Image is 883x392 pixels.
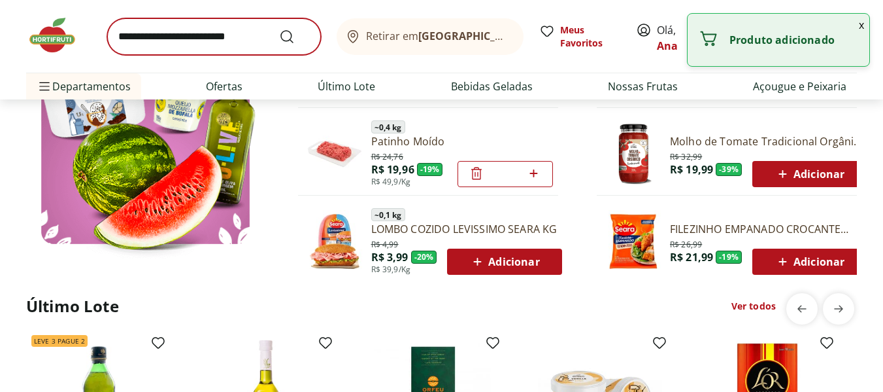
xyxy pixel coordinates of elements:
span: Departamentos [37,71,131,102]
button: Adicionar [752,249,867,275]
span: - 19 % [417,163,443,176]
span: Adicionar [469,254,539,270]
a: Bebidas Geladas [451,79,533,94]
button: next [823,293,854,325]
button: Submit Search [279,29,310,45]
button: Adicionar [447,249,561,275]
button: Adicionar [752,161,867,187]
span: Adicionar [775,254,844,270]
b: [GEOGRAPHIC_DATA]/[GEOGRAPHIC_DATA] [418,29,639,43]
span: Leve 3 Pague 2 [31,335,88,347]
span: R$ 49,9/Kg [371,177,411,187]
span: - 19 % [716,251,742,264]
a: Último Lote [318,79,375,94]
input: search [107,18,321,55]
img: Patinho Moído [303,122,366,185]
span: Retirar em [366,30,510,42]
a: Meus Favoritos [539,24,620,50]
a: FILEZINHO EMPANADO CROCANTE SEARA 400G [670,222,867,236]
span: Olá, [657,22,715,54]
span: R$ 39,9/Kg [371,264,411,275]
a: Patinho Moído [371,134,553,149]
span: R$ 3,99 [371,250,408,264]
a: Ana [657,39,678,53]
button: previous [786,293,818,325]
img: Filezinho Empanado Crocante Seara 400g [602,210,665,273]
span: - 20 % [411,251,437,264]
span: Meus Favoritos [560,24,620,50]
span: ~ 0,1 kg [371,208,405,221]
img: Molho de Tomate Tradicional Orgânico Natural da Terra 330g [602,122,665,185]
img: Lombo Cozido Levíssimo Seara [303,210,366,273]
span: - 39 % [716,163,742,176]
a: Ofertas [206,79,242,94]
span: R$ 26,99 [670,237,702,250]
h2: Último Lote [26,296,119,317]
span: R$ 19,96 [371,162,414,177]
span: R$ 24,76 [371,149,403,162]
span: R$ 19,99 [670,162,713,177]
a: LOMBO COZIDO LEVISSIMO SEARA KG [371,222,562,236]
button: Retirar em[GEOGRAPHIC_DATA]/[GEOGRAPHIC_DATA] [337,18,524,55]
span: R$ 32,99 [670,149,702,162]
button: Fechar notificação [854,14,869,36]
a: Ver todos [731,300,776,313]
span: ~ 0,4 kg [371,120,405,134]
a: Molho de Tomate Tradicional Orgânico Natural Da Terra 330g [670,134,867,149]
span: Adicionar [775,166,844,182]
button: Menu [37,71,52,102]
span: R$ 21,99 [670,250,713,264]
p: Produto adicionado [729,33,859,46]
a: Açougue e Peixaria [753,79,846,94]
img: Hortifruti [26,16,92,55]
a: Nossas Frutas [608,79,678,94]
span: R$ 4,99 [371,237,399,250]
